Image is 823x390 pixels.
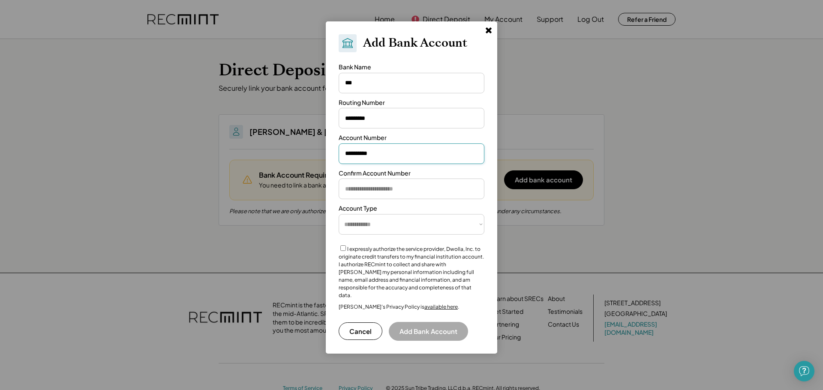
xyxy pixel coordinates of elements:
[339,246,484,298] label: I expressly authorize the service provider, Dwolla, Inc. to originate credit transfers to my fina...
[339,134,387,142] div: Account Number
[424,304,458,310] a: available here
[339,304,459,310] div: [PERSON_NAME]’s Privacy Policy is .
[339,98,385,107] div: Routing Number
[339,169,411,178] div: Confirm Account Number
[363,36,467,51] h2: Add Bank Account
[339,204,377,213] div: Account Type
[339,322,382,340] button: Cancel
[339,63,371,71] div: Bank Name
[341,37,354,50] img: Bank.svg
[794,361,814,381] div: Open Intercom Messenger
[389,322,468,341] button: Add Bank Account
